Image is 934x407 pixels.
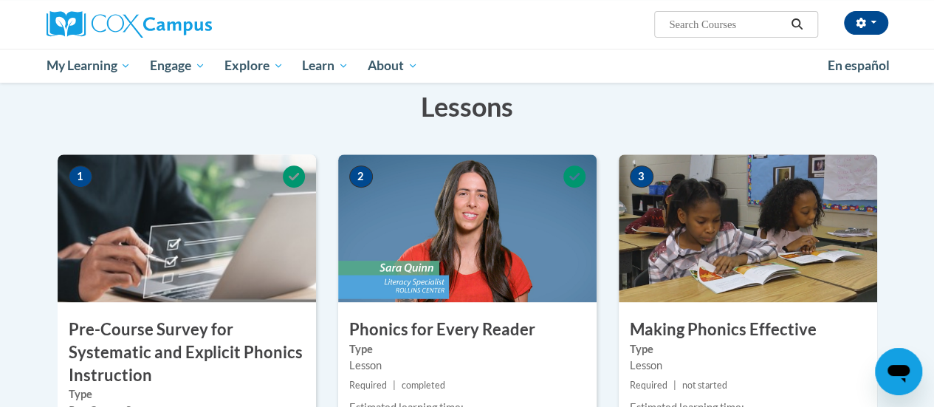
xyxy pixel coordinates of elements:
[393,380,396,391] span: |
[46,57,131,75] span: My Learning
[630,358,866,374] div: Lesson
[37,49,141,83] a: My Learning
[682,380,727,391] span: not started
[150,57,205,75] span: Engage
[58,88,877,125] h3: Lessons
[349,165,373,188] span: 2
[69,165,92,188] span: 1
[338,154,597,302] img: Course Image
[58,318,316,386] h3: Pre-Course Survey for Systematic and Explicit Phonics Instruction
[619,318,877,341] h3: Making Phonics Effective
[292,49,358,83] a: Learn
[349,358,586,374] div: Lesson
[673,380,676,391] span: |
[619,154,877,302] img: Course Image
[786,16,808,33] button: Search
[35,49,899,83] div: Main menu
[630,341,866,358] label: Type
[667,16,786,33] input: Search Courses
[818,50,899,81] a: En español
[69,386,305,403] label: Type
[224,57,284,75] span: Explore
[875,348,922,395] iframe: Button to launch messaging window
[58,154,316,302] img: Course Image
[844,11,888,35] button: Account Settings
[630,380,667,391] span: Required
[338,318,597,341] h3: Phonics for Every Reader
[302,57,348,75] span: Learn
[349,380,387,391] span: Required
[630,165,653,188] span: 3
[402,380,445,391] span: completed
[828,58,890,73] span: En español
[215,49,293,83] a: Explore
[349,341,586,358] label: Type
[47,11,312,38] a: Cox Campus
[368,57,418,75] span: About
[358,49,427,83] a: About
[140,49,215,83] a: Engage
[47,11,212,38] img: Cox Campus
